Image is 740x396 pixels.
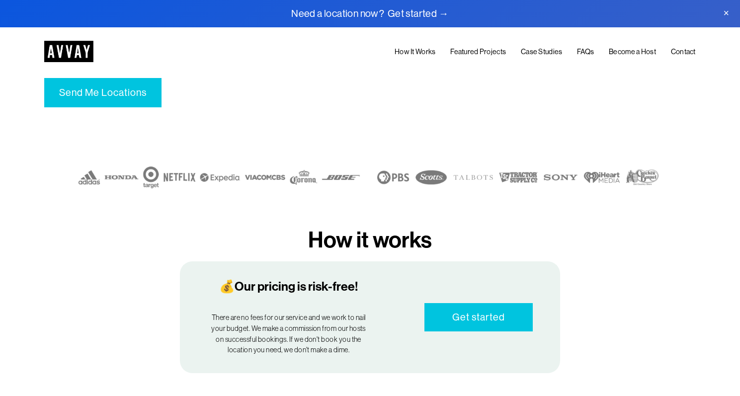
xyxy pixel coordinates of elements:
p: There are no fees for our service and we work to nail your budget. We make a commission from our ... [207,313,370,356]
img: AVVAY - The First Nationwide Location Scouting Co. [44,41,93,62]
a: Become a Host [609,46,656,59]
h4: 💰Our pricing is risk-free! [207,279,370,295]
a: Get started [424,303,533,331]
a: Featured Projects [450,46,506,59]
span: Send Me Locations [59,87,147,98]
a: Case Studies [521,46,562,59]
a: How It Works [395,46,435,59]
a: FAQs [577,46,594,59]
button: Send Me LocationsSend Me Locations [44,78,162,107]
a: Contact [671,46,696,59]
h3: How it works [235,227,506,254]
